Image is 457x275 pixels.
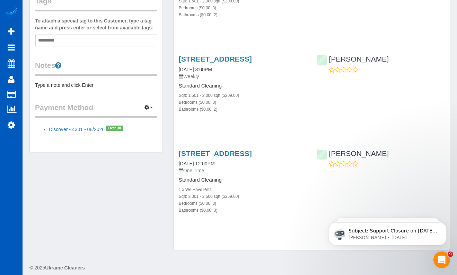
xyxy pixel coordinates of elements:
small: Bathrooms ($0.00, 2) [179,107,218,112]
strong: Ukraine Cleaners [45,265,85,271]
h4: Standard Cleaning [179,177,307,183]
small: Bedrooms ($0.00, 3) [179,201,216,206]
small: Bathrooms ($0.00, 3) [179,208,218,213]
img: Automaid Logo [4,7,18,17]
span: Default [106,126,123,131]
span: Subject: Support Closure on [DATE] Hey Everyone: Automaid Support will be closed [DATE][DATE] in ... [30,20,119,129]
a: [PERSON_NAME] [317,55,389,63]
pre: Type a note and click Enter [35,82,157,89]
span: 9 [448,251,453,257]
a: Discover - 4301 - 08/2026 [49,127,105,132]
p: One Time [179,167,307,174]
small: Sqft: 1,501 - 2,000 sqft ($209.00) [179,93,239,98]
div: © 2025 [29,264,450,271]
p: --- [329,73,445,80]
small: Bedrooms ($0.00, 3) [179,100,216,105]
small: Bathrooms ($0.00, 2) [179,12,218,17]
iframe: Intercom notifications message [318,208,457,256]
iframe: Intercom live chat [433,251,450,268]
label: To attach a special tag to this Customer, type a tag name and press enter or select from availabl... [35,17,157,31]
legend: Notes [35,60,157,76]
a: [DATE] 3:00PM [179,67,212,72]
small: 1 x We Have Pets [179,187,212,192]
h4: Standard Cleaning [179,83,307,89]
p: --- [329,167,445,174]
legend: Payment Method [35,102,157,118]
a: [STREET_ADDRESS] [179,55,252,63]
p: Weekly [179,73,307,80]
small: Sqft: 2,001 - 2,500 sqft ($259.00) [179,194,239,199]
a: [PERSON_NAME] [317,149,389,157]
p: Message from Ellie, sent 13w ago [30,27,120,33]
small: Bedrooms ($0.00, 3) [179,6,216,10]
a: [DATE] 12:00PM [179,161,215,166]
a: [STREET_ADDRESS] [179,149,252,157]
